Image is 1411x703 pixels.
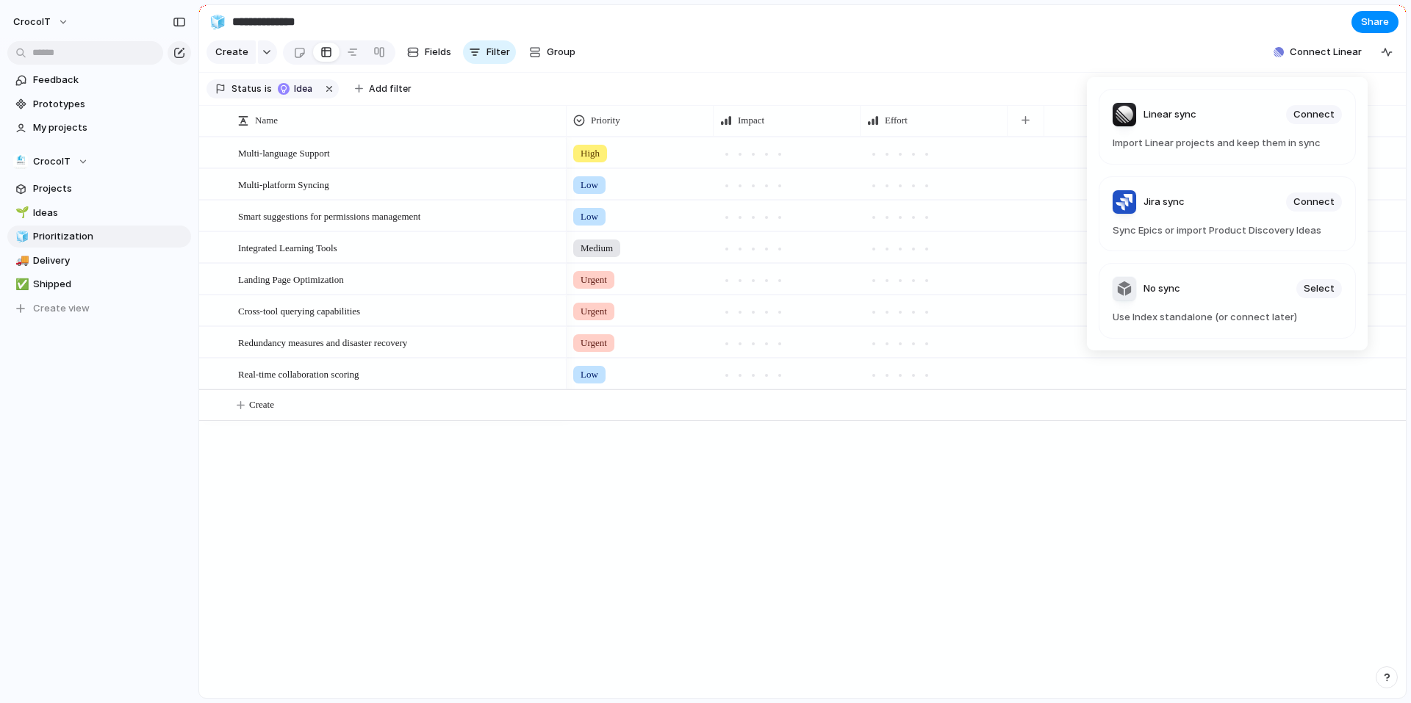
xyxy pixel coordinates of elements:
[1286,192,1342,212] button: Connect
[1286,105,1342,124] button: Connect
[1113,223,1342,238] span: Sync Epics or import Product Discovery Ideas
[1143,195,1185,209] span: Jira sync
[1143,107,1196,122] span: Linear sync
[1296,279,1342,298] button: Select
[1113,136,1342,151] span: Import Linear projects and keep them in sync
[1143,281,1180,296] span: No sync
[1293,195,1335,209] span: Connect
[1293,107,1335,122] span: Connect
[1304,281,1335,296] span: Select
[1113,310,1342,325] span: Use Index standalone (or connect later)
